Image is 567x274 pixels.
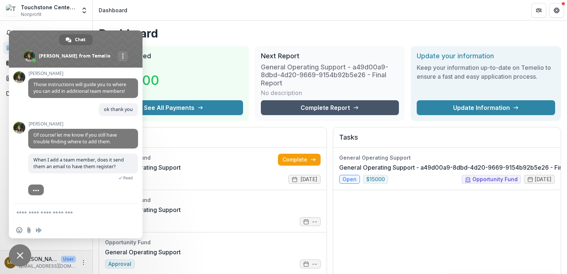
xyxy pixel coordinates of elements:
a: Update Information [417,100,555,115]
span: Nonprofit [21,11,42,18]
a: General Operating Support [105,163,181,172]
a: Documents [3,87,89,100]
textarea: Compose your message... [16,203,120,222]
button: More [79,258,88,267]
nav: breadcrumb [96,5,130,16]
a: Close chat [9,244,31,267]
h2: Tasks [339,133,555,147]
a: General Operating Support [105,205,181,214]
h3: Keep your information up-to-date on Temelio to ensure a fast and easy application process. [417,63,555,81]
span: Send a file [26,227,32,233]
a: Complete [278,154,321,166]
h3: General Operating Support - a49d00a9-8dbd-4d20-9669-9154b92b5e26 - Final Report [261,63,399,87]
h2: Total Awarded [105,52,243,60]
span: Notifications [15,30,86,36]
span: Audio message [36,227,42,233]
span: [PERSON_NAME] [28,71,138,76]
a: General Operating Support [105,248,181,257]
span: Insert an emoji [16,227,22,233]
h2: Next Report [261,52,399,60]
p: User [61,256,76,262]
a: Proposals [3,72,89,84]
button: Get Help [549,3,564,18]
span: When I add a team member, does it send them an email to have them register? [33,157,124,170]
h1: Dashboard [99,27,561,40]
button: Notifications [3,27,89,39]
h2: Proposals [105,133,321,147]
p: [EMAIL_ADDRESS][DOMAIN_NAME] [19,263,76,270]
img: Touchstone Center for Crafts [6,4,18,16]
span: ok thank you [104,106,133,112]
a: Dashboard [3,42,89,54]
h2: Update your information [417,52,555,60]
span: Of course! let me know if you still have trouble finding where to add them. [33,132,117,145]
a: Complete Report [261,100,399,115]
p: No description [261,88,302,97]
span: Those instructions will guide you to where you can add in additional team members! [33,81,126,94]
button: Open entity switcher [79,3,89,18]
button: Partners [531,3,546,18]
a: Chat [59,34,93,45]
span: [PERSON_NAME] [28,121,138,127]
div: Touchstone Center for Crafts [21,3,76,11]
span: Chat [75,34,85,45]
div: Lindsay Ketterer Gates [7,260,14,265]
p: [PERSON_NAME] [PERSON_NAME] [19,255,58,263]
span: Read [123,175,133,180]
button: See All Payments [105,100,243,115]
div: Dashboard [99,6,127,14]
a: Tasks [3,57,89,69]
